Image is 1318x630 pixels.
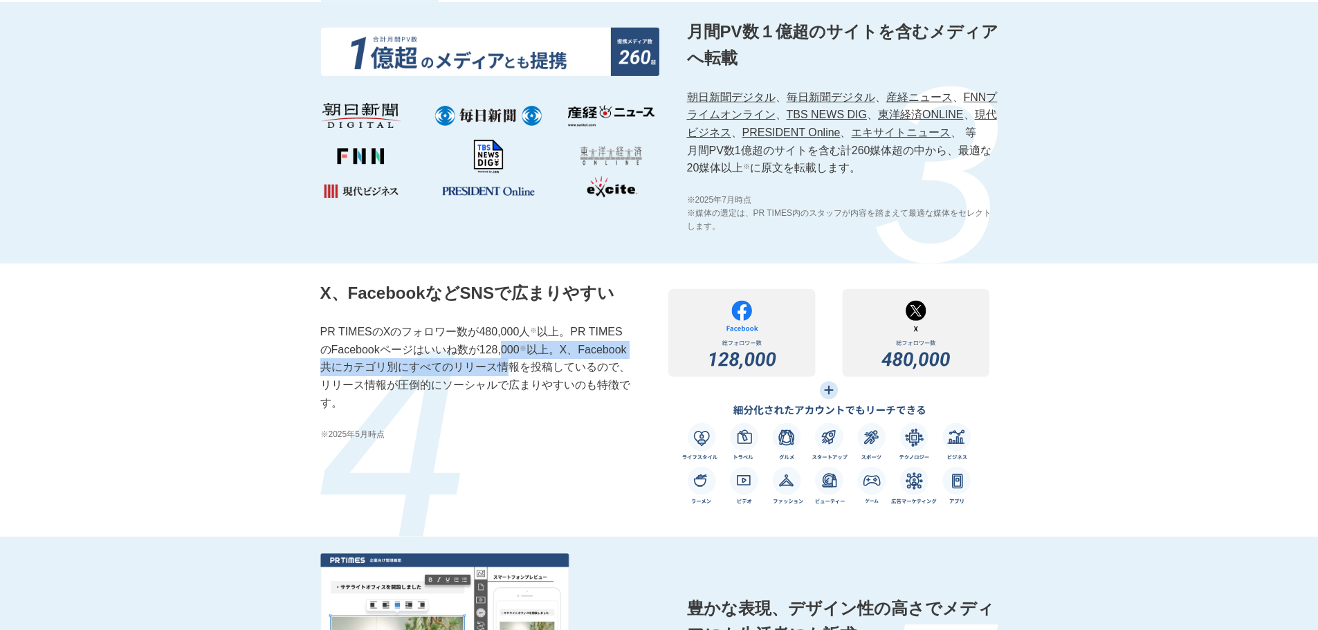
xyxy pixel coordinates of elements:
p: 、 、 、 、 、 、 、 、 、 等 月間PV数1億超のサイトを含む計260媒体超の中から、最適な20媒体以上 に原文を転載します。 [687,89,998,177]
p: PR TIMESのXのフォロワー数が480,000人 以上。PR TIMESのFacebookページはいいね数が128,000 以上。X、Facebook共にカテゴリ別にすべてのリリース情報を投... [320,323,632,411]
a: PRESIDENT Online [742,127,841,138]
a: エキサイトニュース [851,127,951,138]
span: ※媒体の選定は、PR TIMES内のスタッフが内容を踏まえて最適な媒体をセレクトします。 [687,207,998,233]
span: ※ [530,326,537,334]
img: 3 [876,86,998,263]
img: PR TIMESのTwitterのフォロワー数が460,000人※以上。 [659,280,998,520]
a: 産経ニュース [886,91,953,103]
span: ※2025年7月時点 [687,194,998,207]
p: 月間PV数１億超のサイトを含むメディアへ転載 [687,19,998,72]
a: 朝日新聞デジタル [687,91,776,103]
img: 4 [320,351,461,537]
span: ※ [743,163,750,170]
a: 東洋経済ONLINE [878,109,964,120]
img: 合計月間PV数 1億超のメディアとも提携 [320,27,659,198]
a: TBS NEWS DIG [787,109,867,120]
p: X、FacebookなどSNSで広まりやすい [320,280,632,306]
span: ※2025年5月時点 [320,428,632,441]
span: ※ [520,344,527,352]
a: 現代ビジネス [687,109,997,138]
a: 毎日新聞デジタル [787,91,875,103]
